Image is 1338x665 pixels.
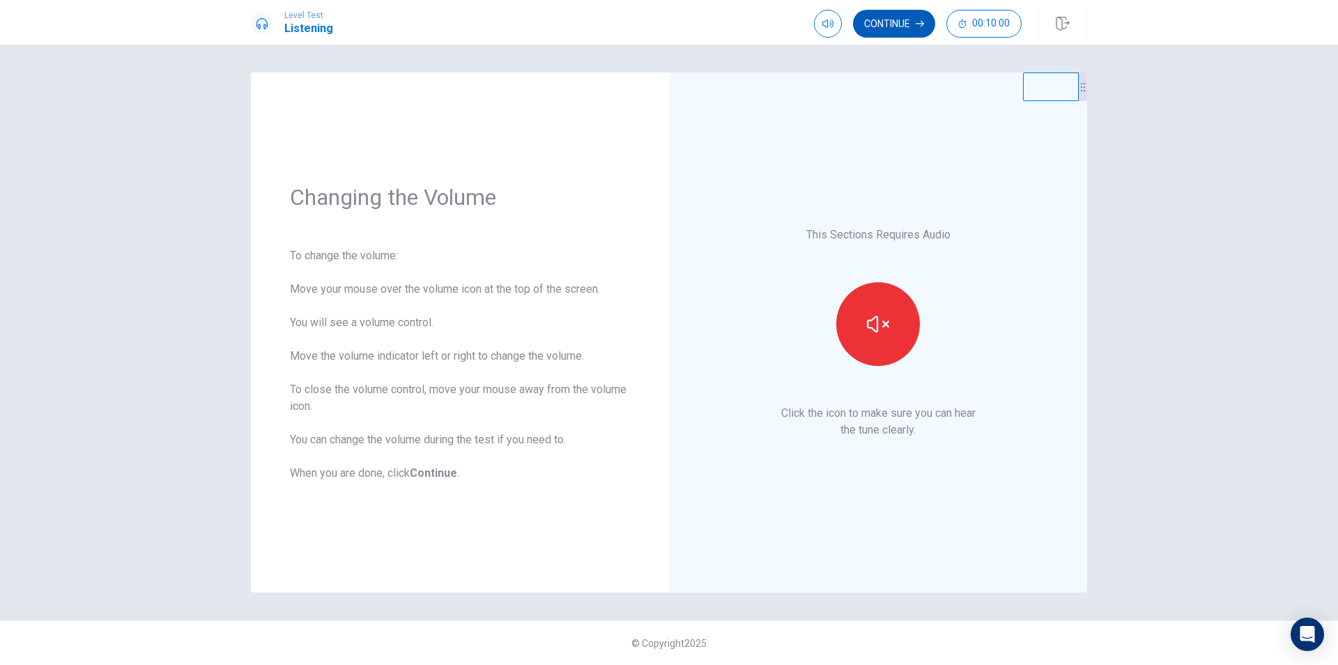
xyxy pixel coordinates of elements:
div: Open Intercom Messenger [1291,618,1324,651]
span: 00:10:00 [972,18,1010,29]
b: Continue [410,466,457,480]
h1: Changing the Volume [290,183,630,211]
p: Click the icon to make sure you can hear the tune clearly. [781,405,976,438]
button: 00:10:00 [946,10,1022,38]
button: Continue [853,10,935,38]
div: To change the volume: Move your mouse over the volume icon at the top of the screen. You will see... [290,247,630,482]
span: © Copyright 2025 [631,638,707,649]
h1: Listening [284,20,333,37]
span: Level Test [284,10,333,20]
p: This Sections Requires Audio [806,227,951,243]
